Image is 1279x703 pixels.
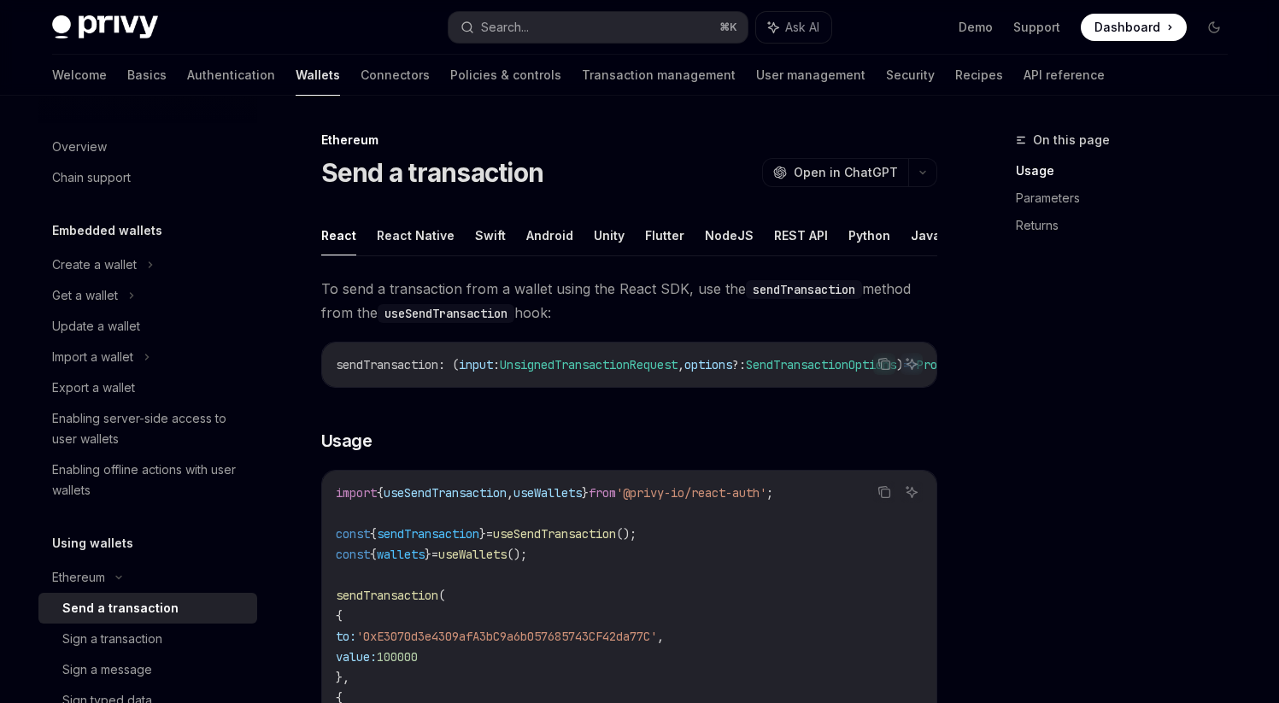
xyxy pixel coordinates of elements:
[336,608,343,624] span: {
[377,485,384,501] span: {
[38,132,257,162] a: Overview
[762,158,908,187] button: Open in ChatGPT
[684,357,732,372] span: options
[38,311,257,342] a: Update a wallet
[38,593,257,624] a: Send a transaction
[52,533,133,554] h5: Using wallets
[62,629,162,649] div: Sign a transaction
[187,55,275,96] a: Authentication
[766,485,773,501] span: ;
[52,137,107,157] div: Overview
[52,220,162,241] h5: Embedded wallets
[62,598,179,618] div: Send a transaction
[785,19,819,36] span: Ask AI
[657,629,664,644] span: ,
[901,353,923,375] button: Ask AI
[678,357,684,372] span: ,
[425,547,431,562] span: }
[1200,14,1228,41] button: Toggle dark mode
[38,372,257,403] a: Export a wallet
[449,12,748,43] button: Search...⌘K
[507,547,527,562] span: ();
[356,629,657,644] span: '0xE3070d3e4309afA3bC9a6b057685743CF42da77C'
[507,485,513,501] span: ,
[127,55,167,96] a: Basics
[645,215,684,255] button: Flutter
[774,215,828,255] button: REST API
[370,526,377,542] span: {
[959,19,993,36] a: Demo
[438,547,507,562] span: useWallets
[493,357,500,372] span: :
[848,215,890,255] button: Python
[1016,212,1241,239] a: Returns
[62,659,152,680] div: Sign a message
[296,55,340,96] a: Wallets
[321,429,373,453] span: Usage
[52,55,107,96] a: Welcome
[1016,157,1241,185] a: Usage
[450,55,561,96] a: Policies & controls
[526,215,573,255] button: Android
[1024,55,1105,96] a: API reference
[479,526,486,542] span: }
[361,55,430,96] a: Connectors
[52,378,135,398] div: Export a wallet
[52,15,158,39] img: dark logo
[438,357,459,372] span: : (
[336,485,377,501] span: import
[794,164,898,181] span: Open in ChatGPT
[732,357,746,372] span: ?:
[582,485,589,501] span: }
[336,588,438,603] span: sendTransaction
[38,654,257,685] a: Sign a message
[38,624,257,654] a: Sign a transaction
[321,277,937,325] span: To send a transaction from a wallet using the React SDK, use the method from the hook:
[594,215,625,255] button: Unity
[589,485,616,501] span: from
[321,215,356,255] button: React
[336,547,370,562] span: const
[475,215,506,255] button: Swift
[886,55,935,96] a: Security
[336,629,356,644] span: to:
[459,357,493,372] span: input
[705,215,754,255] button: NodeJS
[873,353,895,375] button: Copy the contents from the code block
[955,55,1003,96] a: Recipes
[52,347,133,367] div: Import a wallet
[377,547,425,562] span: wallets
[52,285,118,306] div: Get a wallet
[873,481,895,503] button: Copy the contents from the code block
[513,485,582,501] span: useWallets
[377,215,455,255] button: React Native
[500,357,678,372] span: UnsignedTransactionRequest
[52,460,247,501] div: Enabling offline actions with user wallets
[1081,14,1187,41] a: Dashboard
[52,255,137,275] div: Create a wallet
[336,649,377,665] span: value:
[378,304,514,323] code: useSendTransaction
[911,215,941,255] button: Java
[616,526,637,542] span: ();
[616,485,766,501] span: '@privy-io/react-auth'
[756,55,865,96] a: User management
[321,132,937,149] div: Ethereum
[370,547,377,562] span: {
[746,280,862,299] code: sendTransaction
[384,485,507,501] span: useSendTransaction
[38,162,257,193] a: Chain support
[1016,185,1241,212] a: Parameters
[336,526,370,542] span: const
[336,357,438,372] span: sendTransaction
[493,526,616,542] span: useSendTransaction
[52,408,247,449] div: Enabling server-side access to user wallets
[1013,19,1060,36] a: Support
[377,526,479,542] span: sendTransaction
[901,481,923,503] button: Ask AI
[746,357,896,372] span: SendTransactionOptions
[38,454,257,506] a: Enabling offline actions with user wallets
[1033,130,1110,150] span: On this page
[52,167,131,188] div: Chain support
[431,547,438,562] span: =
